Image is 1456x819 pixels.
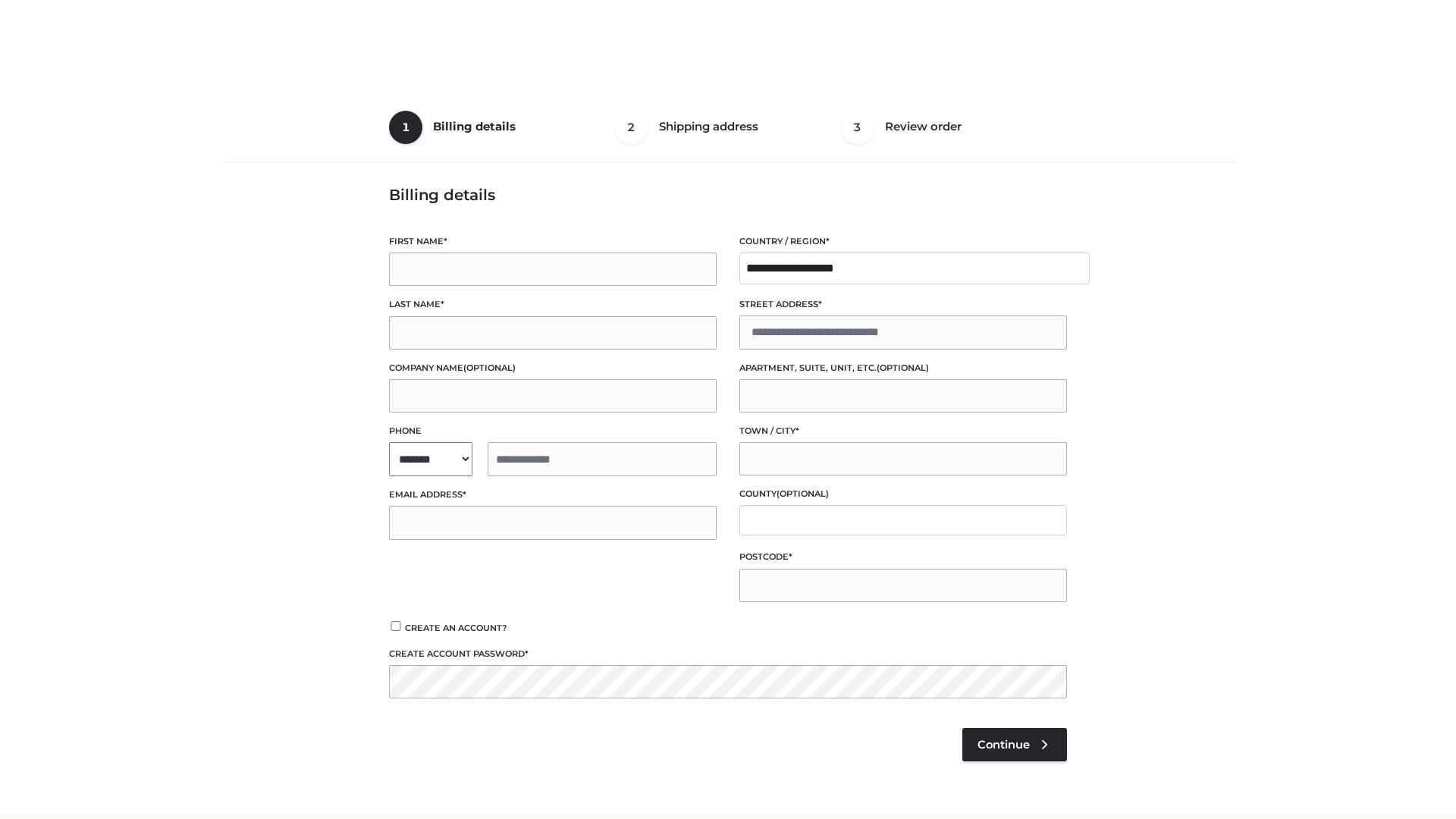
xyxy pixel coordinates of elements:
label: Town / City [739,424,1067,438]
span: Continue [977,738,1030,752]
span: 1 [389,111,422,144]
label: Company name [389,361,717,375]
span: (optional) [877,362,929,373]
label: First name [389,234,717,249]
label: Street address [739,297,1067,312]
input: Create an account? [389,621,403,631]
label: County [739,487,1067,501]
a: Continue [962,728,1067,761]
label: Last name [389,297,717,312]
label: Phone [389,424,717,438]
span: Create an account? [405,623,507,633]
span: (optional) [777,488,829,499]
span: Shipping address [659,119,758,133]
span: 3 [841,111,874,144]
label: Postcode [739,550,1067,564]
label: Country / Region [739,234,1067,249]
label: Apartment, suite, unit, etc. [739,361,1067,375]
span: (optional) [463,362,516,373]
span: Billing details [433,119,516,133]
span: Review order [885,119,962,133]
label: Email address [389,488,717,502]
span: 2 [615,111,648,144]
h3: Billing details [389,186,1067,204]
label: Create account password [389,647,1067,661]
